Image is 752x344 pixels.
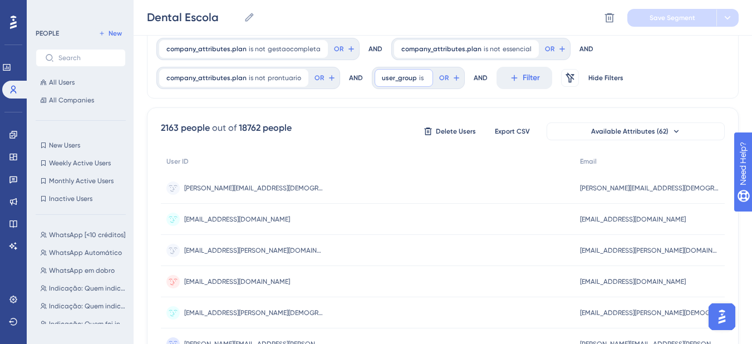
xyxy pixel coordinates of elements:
[627,9,716,27] button: Save Segment
[382,73,417,82] span: user_group
[580,246,719,255] span: [EMAIL_ADDRESS][PERSON_NAME][DOMAIN_NAME]
[166,157,189,166] span: User ID
[419,73,424,82] span: is
[49,302,128,311] span: Indicação: Quem indicou e deu Ganho
[166,45,247,53] span: company_attributes.plan
[49,320,128,328] span: Indicação: Quem foi indicado
[26,3,70,16] span: Need Help?
[161,121,210,135] div: 2163 people
[36,94,126,107] button: All Companies
[580,215,686,224] span: [EMAIL_ADDRESS][DOMAIN_NAME]
[474,67,488,89] div: AND
[49,78,75,87] span: All Users
[36,29,59,38] div: PEOPLE
[184,246,323,255] span: [EMAIL_ADDRESS][PERSON_NAME][DOMAIN_NAME]
[313,69,337,87] button: OR
[368,38,382,60] div: AND
[580,157,597,166] span: Email
[334,45,343,53] span: OR
[36,76,126,89] button: All Users
[36,228,132,242] button: WhatsApp [<10 créditos]
[588,73,623,82] span: Hide Filters
[36,264,132,277] button: WhatsApp em dobro
[36,317,132,331] button: Indicação: Quem foi indicado
[580,308,719,317] span: [EMAIL_ADDRESS][PERSON_NAME][DEMOGRAPHIC_DATA][DOMAIN_NAME]
[49,96,94,105] span: All Companies
[349,67,363,89] div: AND
[545,45,554,53] span: OR
[49,248,122,257] span: WhatsApp Automático
[36,156,126,170] button: Weekly Active Users
[401,45,481,53] span: company_attributes.plan
[184,308,323,317] span: [EMAIL_ADDRESS][PERSON_NAME][DEMOGRAPHIC_DATA][DOMAIN_NAME]
[184,184,323,193] span: [PERSON_NAME][EMAIL_ADDRESS][DEMOGRAPHIC_DATA][DOMAIN_NAME]
[36,192,126,205] button: Inactive Users
[109,29,122,38] span: New
[580,184,719,193] span: [PERSON_NAME][EMAIL_ADDRESS][DEMOGRAPHIC_DATA][DOMAIN_NAME]
[314,73,324,82] span: OR
[588,69,623,87] button: Hide Filters
[268,73,301,82] span: prontuario
[239,121,292,135] div: 18762 people
[547,122,725,140] button: Available Attributes (62)
[579,38,593,60] div: AND
[36,139,126,152] button: New Users
[49,159,111,168] span: Weekly Active Users
[484,45,500,53] span: is not
[49,266,115,275] span: WhatsApp em dobro
[268,45,321,53] span: gestaocompleta
[438,69,462,87] button: OR
[497,67,552,89] button: Filter
[591,127,669,136] span: Available Attributes (62)
[543,40,568,58] button: OR
[212,121,237,135] div: out of
[49,194,92,203] span: Inactive Users
[58,54,116,62] input: Search
[49,141,80,150] span: New Users
[36,299,132,313] button: Indicação: Quem indicou e deu Ganho
[332,40,357,58] button: OR
[523,71,540,85] span: Filter
[147,9,239,25] input: Segment Name
[705,300,739,333] iframe: UserGuiding AI Assistant Launcher
[36,174,126,188] button: Monthly Active Users
[184,215,290,224] span: [EMAIL_ADDRESS][DOMAIN_NAME]
[36,246,132,259] button: WhatsApp Automático
[49,176,114,185] span: Monthly Active Users
[503,45,532,53] span: essencial
[166,73,247,82] span: company_attributes.plan
[580,277,686,286] span: [EMAIL_ADDRESS][DOMAIN_NAME]
[95,27,126,40] button: New
[49,230,125,239] span: WhatsApp [<10 créditos]
[650,13,695,22] span: Save Segment
[49,284,128,293] span: Indicação: Quem indicou e não teve nenhum ganho
[36,282,132,295] button: Indicação: Quem indicou e não teve nenhum ganho
[184,277,290,286] span: [EMAIL_ADDRESS][DOMAIN_NAME]
[249,45,266,53] span: is not
[439,73,449,82] span: OR
[249,73,266,82] span: is not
